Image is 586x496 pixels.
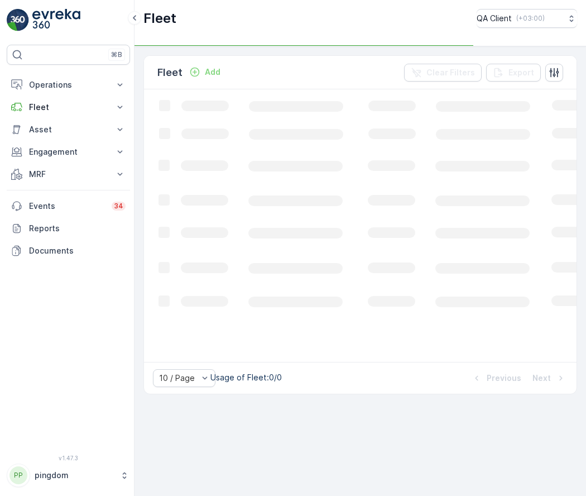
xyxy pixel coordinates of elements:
[7,195,130,217] a: Events34
[7,163,130,185] button: MRF
[35,470,114,481] p: pingdom
[477,13,512,24] p: QA Client
[29,146,108,158] p: Engagement
[531,371,568,385] button: Next
[7,141,130,163] button: Engagement
[516,14,545,23] p: ( +03:00 )
[29,102,108,113] p: Fleet
[29,169,108,180] p: MRF
[29,201,105,212] p: Events
[29,245,126,256] p: Documents
[404,64,482,82] button: Clear Filters
[426,67,475,78] p: Clear Filters
[477,9,577,28] button: QA Client(+03:00)
[508,67,534,78] p: Export
[32,9,80,31] img: logo_light-DOdMpM7g.png
[9,466,27,484] div: PP
[157,65,182,80] p: Fleet
[7,9,29,31] img: logo
[7,464,130,487] button: PPpingdom
[532,373,551,384] p: Next
[7,118,130,141] button: Asset
[7,240,130,262] a: Documents
[185,65,225,79] button: Add
[7,96,130,118] button: Fleet
[486,64,541,82] button: Export
[7,455,130,461] span: v 1.47.3
[111,50,122,59] p: ⌘B
[143,9,176,27] p: Fleet
[205,66,220,78] p: Add
[29,223,126,234] p: Reports
[29,124,108,135] p: Asset
[114,202,123,211] p: 34
[487,373,521,384] p: Previous
[7,217,130,240] a: Reports
[7,74,130,96] button: Operations
[210,372,282,383] p: Usage of Fleet : 0/0
[470,371,522,385] button: Previous
[29,79,108,90] p: Operations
